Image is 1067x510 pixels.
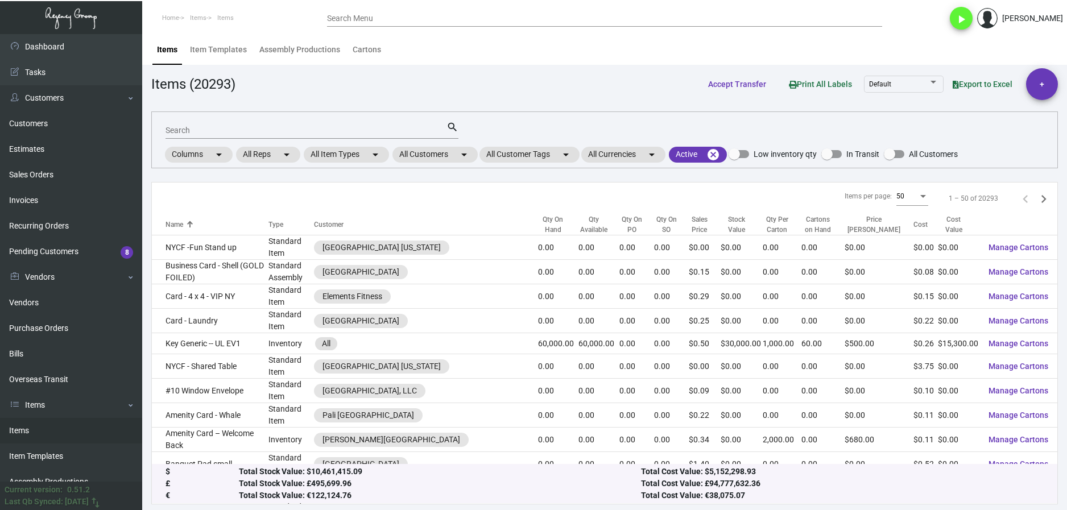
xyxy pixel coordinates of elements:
[801,354,845,379] td: 0.00
[763,354,801,379] td: 0.00
[989,459,1048,468] span: Manage Cartons
[913,379,938,403] td: $0.10
[538,214,578,235] div: Qty On Hand
[268,452,314,476] td: Standard Item
[322,434,460,446] div: [PERSON_NAME][GEOGRAPHIC_DATA]
[845,284,913,309] td: $0.00
[845,354,913,379] td: $0.00
[754,147,817,161] span: Low inventory qty
[190,44,247,56] div: Item Templates
[801,452,845,476] td: 0.00
[896,193,928,201] mat-select: Items per page:
[166,466,239,478] div: $
[152,309,268,333] td: Card - Laundry
[578,403,620,428] td: 0.00
[845,235,913,260] td: $0.00
[322,266,399,278] div: [GEOGRAPHIC_DATA]
[538,214,568,235] div: Qty On Hand
[989,267,1048,276] span: Manage Cartons
[845,214,913,235] div: Price [PERSON_NAME]
[239,466,642,478] div: Total Stock Value: $10,461,415.09
[162,14,179,22] span: Home
[979,237,1057,258] button: Manage Cartons
[641,490,1044,502] div: Total Cost Value: €38,075.07
[708,80,766,89] span: Accept Transfer
[913,309,938,333] td: $0.22
[869,80,891,88] span: Default
[538,354,578,379] td: 0.00
[979,286,1057,306] button: Manage Cartons
[938,235,979,260] td: $0.00
[578,333,620,354] td: 60,000.00
[909,147,958,161] span: All Customers
[322,360,441,372] div: [GEOGRAPHIC_DATA] [US_STATE]
[721,235,763,260] td: $0.00
[165,147,233,163] mat-chip: Columns
[152,428,268,452] td: Amenity Card – Welcome Back
[938,214,979,235] div: Cost Value
[538,403,578,428] td: 0.00
[979,454,1057,474] button: Manage Cartons
[280,148,293,161] mat-icon: arrow_drop_down
[989,292,1048,301] span: Manage Cartons
[538,309,578,333] td: 0.00
[315,337,337,350] mat-chip: All
[938,333,979,354] td: $15,300.00
[689,379,721,403] td: $0.09
[721,214,752,235] div: Stock Value
[5,484,63,496] div: Current version:
[763,379,801,403] td: 0.00
[913,219,938,230] div: Cost
[239,478,642,490] div: Total Stock Value: £495,699.96
[763,260,801,284] td: 0.00
[721,260,763,284] td: $0.00
[689,333,721,354] td: $0.50
[268,219,283,230] div: Type
[913,354,938,379] td: $3.75
[268,333,314,354] td: Inventory
[152,354,268,379] td: NYCF - Shared Table
[979,310,1057,331] button: Manage Cartons
[268,309,314,333] td: Standard Item
[538,452,578,476] td: 0.00
[845,379,913,403] td: $0.00
[322,409,414,421] div: Pali [GEOGRAPHIC_DATA]
[322,291,382,302] div: Elements Fitness
[689,214,710,235] div: Sales Price
[1040,68,1044,100] span: +
[801,428,845,452] td: 0.00
[369,148,382,161] mat-icon: arrow_drop_down
[938,260,979,284] td: $0.00
[578,214,610,235] div: Qty Available
[721,333,763,354] td: $30,000.00
[689,428,721,452] td: $0.34
[938,214,969,235] div: Cost Value
[989,339,1048,348] span: Manage Cartons
[654,354,689,379] td: 0.00
[1035,189,1053,208] button: Next page
[538,428,578,452] td: 0.00
[913,452,938,476] td: $0.52
[654,452,689,476] td: 0.00
[538,235,578,260] td: 0.00
[979,380,1057,401] button: Manage Cartons
[619,214,654,235] div: Qty On PO
[721,403,763,428] td: $0.00
[789,80,852,89] span: Print All Labels
[322,315,399,327] div: [GEOGRAPHIC_DATA]
[619,333,654,354] td: 0.00
[913,403,938,428] td: $0.11
[938,354,979,379] td: $0.00
[989,435,1048,444] span: Manage Cartons
[268,260,314,284] td: Standard Assembly
[689,354,721,379] td: $0.00
[989,243,1048,252] span: Manage Cartons
[654,403,689,428] td: 0.00
[979,405,1057,425] button: Manage Cartons
[845,309,913,333] td: $0.00
[989,362,1048,371] span: Manage Cartons
[801,260,845,284] td: 0.00
[268,219,314,230] div: Type
[721,379,763,403] td: $0.00
[268,428,314,452] td: Inventory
